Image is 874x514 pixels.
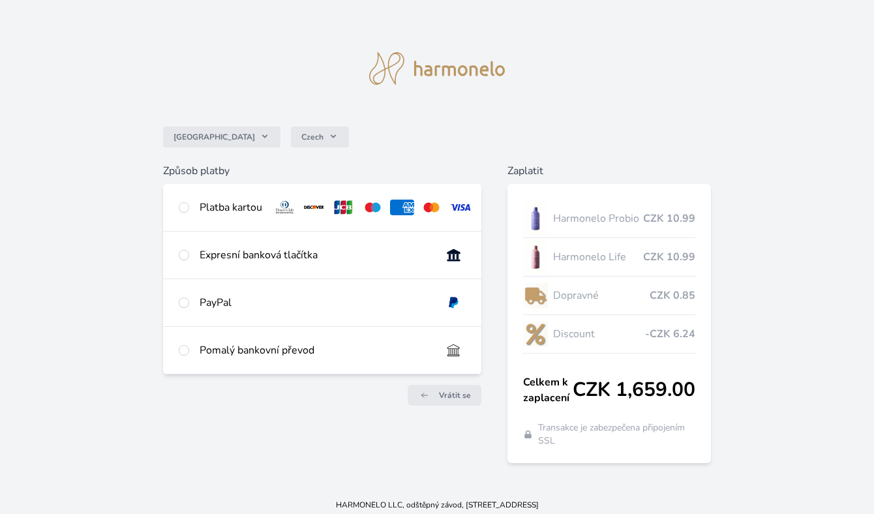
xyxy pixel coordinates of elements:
[442,295,466,310] img: paypal.svg
[449,200,473,215] img: visa.svg
[163,127,280,147] button: [GEOGRAPHIC_DATA]
[553,288,650,303] span: Dopravné
[369,52,505,85] img: logo.svg
[408,385,481,406] a: Vrátit se
[200,200,262,215] div: Platba kartou
[442,247,466,263] img: onlineBanking_CZ.svg
[553,326,645,342] span: Discount
[419,200,444,215] img: mc.svg
[200,247,431,263] div: Expresní banková tlačítka
[538,421,695,447] span: Transakce je zabezpečena připojením SSL
[302,200,326,215] img: discover.svg
[650,288,695,303] span: CZK 0.85
[163,163,481,179] h6: Způsob platby
[573,378,695,402] span: CZK 1,659.00
[523,374,573,406] span: Celkem k zaplacení
[301,132,324,142] span: Czech
[200,295,431,310] div: PayPal
[523,279,548,312] img: delivery-lo.png
[507,163,711,179] h6: Zaplatit
[643,211,695,226] span: CZK 10.99
[439,390,471,401] span: Vrátit se
[553,211,643,226] span: Harmonelo Probio
[173,132,255,142] span: [GEOGRAPHIC_DATA]
[523,318,548,350] img: discount-lo.png
[200,342,431,358] div: Pomalý bankovní převod
[645,326,695,342] span: -CZK 6.24
[523,241,548,273] img: CLEAN_LIFE_se_stinem_x-lo.jpg
[291,127,349,147] button: Czech
[553,249,643,265] span: Harmonelo Life
[273,200,297,215] img: diners.svg
[442,342,466,358] img: bankTransfer_IBAN.svg
[390,200,414,215] img: amex.svg
[361,200,385,215] img: maestro.svg
[331,200,355,215] img: jcb.svg
[643,249,695,265] span: CZK 10.99
[523,202,548,235] img: CLEAN_PROBIO_se_stinem_x-lo.jpg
